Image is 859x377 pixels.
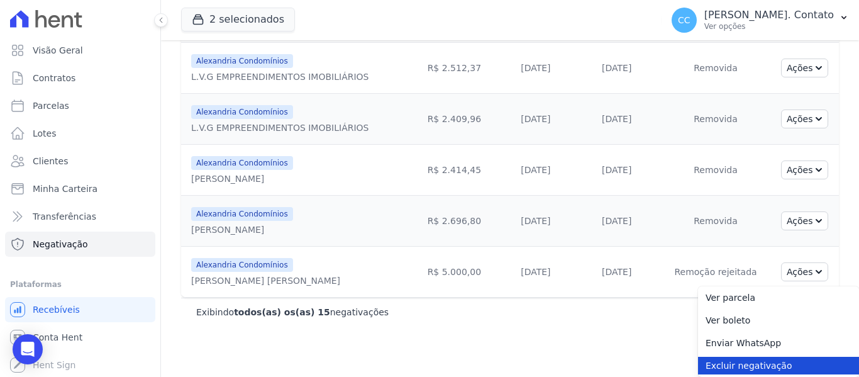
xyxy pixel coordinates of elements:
td: Removida [661,196,771,247]
td: R$ 2.696,80 [410,196,499,247]
td: R$ 2.414,45 [410,145,499,196]
a: Parcelas [5,93,155,118]
div: L.V.G EMPREENDIMENTOS IMOBILIÁRIOS [191,70,369,83]
span: Visão Geral [33,44,83,57]
a: Ver parcela [698,289,859,307]
span: Alexandria Condomínios [191,207,293,221]
p: Ver opções [704,21,834,31]
span: Contratos [33,72,75,84]
td: Removida [661,43,771,94]
a: Minha Carteira [5,176,155,201]
span: Clientes [33,155,68,167]
button: Ações [781,110,829,128]
a: Visão Geral [5,38,155,63]
span: CC [678,16,690,25]
td: R$ 2.409,96 [410,94,499,145]
span: Minha Carteira [33,183,97,195]
button: 2 selecionados [181,8,295,31]
div: L.V.G EMPREENDIMENTOS IMOBILIÁRIOS [191,121,369,134]
b: todos(as) os(as) 15 [234,307,330,317]
span: Alexandria Condomínios [191,156,293,170]
span: Parcelas [33,99,69,112]
a: Negativação [5,232,155,257]
button: Ações [781,262,829,281]
div: [PERSON_NAME] [191,172,293,185]
td: Removida [661,145,771,196]
span: Alexandria Condomínios [191,54,293,68]
td: Remoção rejeitada [661,247,771,298]
div: [PERSON_NAME] [191,223,293,236]
span: Negativação [33,238,88,250]
span: Transferências [33,210,96,223]
span: Conta Hent [33,331,82,344]
a: Conta Hent [5,325,155,350]
div: Plataformas [10,277,150,292]
a: Transferências [5,204,155,229]
td: [DATE] [499,145,573,196]
div: [PERSON_NAME] [PERSON_NAME] [191,274,340,287]
p: [PERSON_NAME]. Contato [704,9,834,21]
td: [DATE] [573,145,661,196]
td: [DATE] [573,196,661,247]
p: Exibindo negativações [196,306,389,318]
td: Removida [661,94,771,145]
td: R$ 2.512,37 [410,43,499,94]
button: Ações [781,59,829,77]
a: Recebíveis [5,297,155,322]
a: Clientes [5,149,155,174]
td: [DATE] [499,43,573,94]
td: [DATE] [499,247,573,298]
td: [DATE] [573,94,661,145]
td: [DATE] [573,43,661,94]
span: Alexandria Condomínios [191,258,293,272]
td: R$ 5.000,00 [410,247,499,298]
span: Recebíveis [33,303,80,316]
a: Lotes [5,121,155,146]
span: Lotes [33,127,57,140]
span: Alexandria Condomínios [191,105,293,119]
button: CC [PERSON_NAME]. Contato Ver opções [662,3,859,38]
td: [DATE] [499,196,573,247]
button: Ações [781,211,829,230]
td: [DATE] [573,247,661,298]
td: [DATE] [499,94,573,145]
a: Contratos [5,65,155,91]
div: Open Intercom Messenger [13,334,43,364]
button: Ações [781,160,829,179]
